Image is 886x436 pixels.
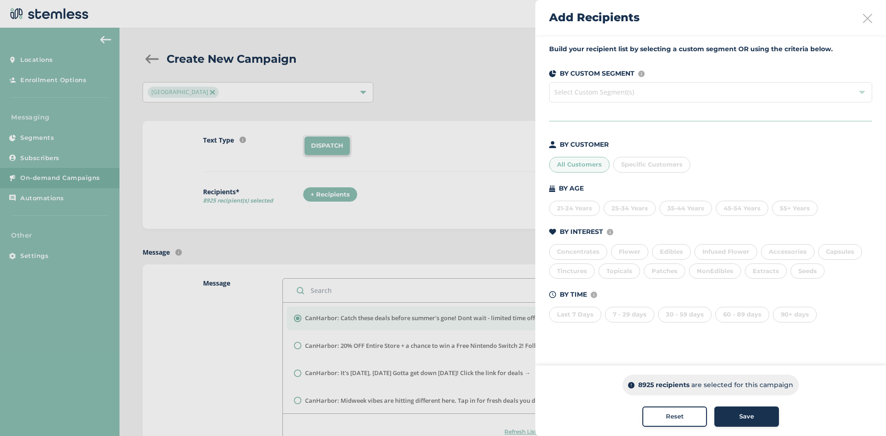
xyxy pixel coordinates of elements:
[790,263,825,279] div: Seeds
[644,263,685,279] div: Patches
[560,227,603,237] p: BY INTEREST
[560,140,609,149] p: BY CUSTOMER
[549,291,556,298] img: icon-time-dark-e6b1183b.svg
[638,380,689,390] p: 8925 recipients
[652,244,691,260] div: Edibles
[638,71,645,77] img: icon-info-236977d2.svg
[628,382,635,388] img: icon-info-dark-48f6c5f3.svg
[772,201,818,216] div: 55+ Years
[691,380,793,390] p: are selected for this campaign
[694,244,757,260] div: Infused Flower
[607,229,613,235] img: icon-info-236977d2.svg
[549,141,556,148] img: icon-person-dark-ced50e5f.svg
[642,406,707,427] button: Reset
[659,201,712,216] div: 35-44 Years
[559,184,584,193] p: BY AGE
[549,185,555,192] img: icon-cake-93b2a7b5.svg
[549,201,600,216] div: 21-24 Years
[745,263,787,279] div: Extracts
[715,307,769,323] div: 60 - 89 days
[818,244,862,260] div: Capsules
[658,307,712,323] div: 30 - 59 days
[666,412,684,421] span: Reset
[549,229,556,235] img: icon-heart-dark-29e6356f.svg
[549,263,595,279] div: Tinctures
[716,201,768,216] div: 45-54 Years
[689,263,741,279] div: NonEdibles
[605,307,654,323] div: 7 - 29 days
[560,290,587,299] p: BY TIME
[560,69,635,78] p: BY CUSTOM SEGMENT
[714,406,779,427] button: Save
[840,392,886,436] iframe: Chat Widget
[549,157,610,173] div: All Customers
[549,70,556,77] img: icon-segments-dark-074adb27.svg
[621,161,682,168] span: Specific Customers
[549,9,640,26] h2: Add Recipients
[604,201,656,216] div: 25-34 Years
[549,44,872,54] label: Build your recipient list by selecting a custom segment OR using the criteria below.
[739,412,754,421] span: Save
[773,307,817,323] div: 90+ days
[611,244,648,260] div: Flower
[549,307,601,323] div: Last 7 Days
[591,292,597,298] img: icon-info-236977d2.svg
[761,244,814,260] div: Accessories
[549,244,607,260] div: Concentrates
[599,263,640,279] div: Topicals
